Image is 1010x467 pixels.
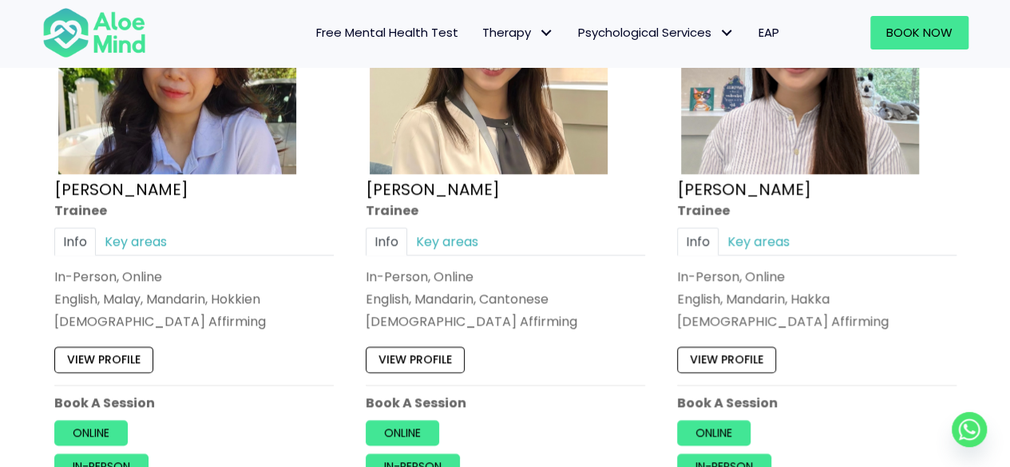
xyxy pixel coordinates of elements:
div: In-Person, Online [54,267,334,286]
a: Key areas [407,228,487,255]
div: Trainee [54,200,334,219]
a: Whatsapp [952,412,987,447]
a: Free Mental Health Test [304,16,470,49]
a: Info [366,228,407,255]
a: View profile [366,346,465,372]
a: Online [366,420,439,445]
a: Online [54,420,128,445]
span: Free Mental Health Test [316,24,458,41]
p: Book A Session [677,394,957,412]
a: Psychological ServicesPsychological Services: submenu [566,16,747,49]
span: EAP [758,24,779,41]
a: Book Now [870,16,968,49]
a: [PERSON_NAME] [366,177,500,200]
span: Therapy [482,24,554,41]
img: Aloe mind Logo [42,6,146,59]
a: [PERSON_NAME] [677,177,811,200]
div: Trainee [366,200,645,219]
p: English, Mandarin, Hakka [677,290,957,308]
a: View profile [677,346,776,372]
a: [PERSON_NAME] [54,177,188,200]
span: Psychological Services [578,24,735,41]
a: Info [54,228,96,255]
a: TherapyTherapy: submenu [470,16,566,49]
span: Psychological Services: submenu [715,22,739,45]
nav: Menu [167,16,791,49]
div: [DEMOGRAPHIC_DATA] Affirming [366,312,645,330]
a: EAP [747,16,791,49]
div: Trainee [677,200,957,219]
div: [DEMOGRAPHIC_DATA] Affirming [677,312,957,330]
p: Book A Session [54,394,334,412]
a: Key areas [719,228,798,255]
p: English, Mandarin, Cantonese [366,290,645,308]
a: Info [677,228,719,255]
p: Book A Session [366,394,645,412]
a: Key areas [96,228,176,255]
p: English, Malay, Mandarin, Hokkien [54,290,334,308]
div: In-Person, Online [366,267,645,286]
div: In-Person, Online [677,267,957,286]
a: View profile [54,346,153,372]
span: Book Now [886,24,953,41]
div: [DEMOGRAPHIC_DATA] Affirming [54,312,334,330]
a: Online [677,420,751,445]
span: Therapy: submenu [535,22,558,45]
